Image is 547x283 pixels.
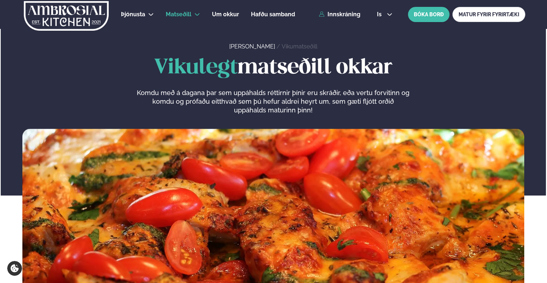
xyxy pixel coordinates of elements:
[23,1,109,31] img: logo
[229,43,275,50] a: [PERSON_NAME]
[154,58,238,78] span: Vikulegt
[212,10,239,19] a: Um okkur
[166,11,191,18] span: Matseðill
[166,10,191,19] a: Matseðill
[22,56,524,80] h1: matseðill okkar
[282,43,317,50] a: Vikumatseðill
[452,7,525,22] a: MATUR FYRIR FYRIRTÆKI
[251,10,295,19] a: Hafðu samband
[7,261,22,276] a: Cookie settings
[251,11,295,18] span: Hafðu samband
[121,11,145,18] span: Þjónusta
[377,12,384,17] span: is
[121,10,145,19] a: Þjónusta
[137,89,410,115] p: Komdu með á dagana þar sem uppáhalds réttirnir þínir eru skráðir, eða vertu forvitinn og komdu og...
[371,12,398,17] button: is
[408,7,450,22] button: BÓKA BORÐ
[212,11,239,18] span: Um okkur
[319,11,360,18] a: Innskráning
[277,43,282,50] span: /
